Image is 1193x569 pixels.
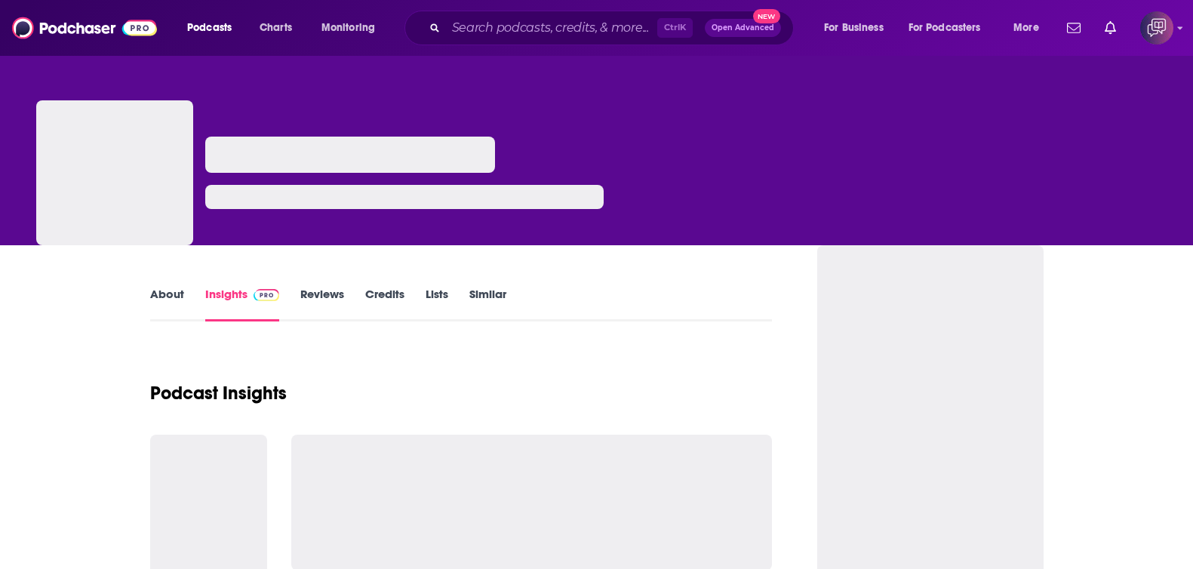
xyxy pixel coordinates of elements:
img: Podchaser - Follow, Share and Rate Podcasts [12,14,157,42]
div: Search podcasts, credits, & more... [419,11,808,45]
a: Show notifications dropdown [1061,15,1087,41]
span: Logged in as corioliscompany [1140,11,1173,45]
a: Similar [469,287,506,321]
span: For Podcasters [909,17,981,38]
a: Lists [426,287,448,321]
span: Ctrl K [657,18,693,38]
a: Credits [365,287,404,321]
button: Show profile menu [1140,11,1173,45]
span: Charts [260,17,292,38]
button: open menu [813,16,902,40]
a: About [150,287,184,321]
span: More [1013,17,1039,38]
span: New [753,9,780,23]
img: Podchaser Pro [254,289,280,301]
a: Reviews [300,287,344,321]
button: open menu [1003,16,1058,40]
span: For Business [824,17,884,38]
button: open menu [899,16,1003,40]
a: Charts [250,16,301,40]
span: Monitoring [321,17,375,38]
button: open menu [177,16,251,40]
a: InsightsPodchaser Pro [205,287,280,321]
button: open menu [311,16,395,40]
span: Open Advanced [712,24,774,32]
img: User Profile [1140,11,1173,45]
button: Open AdvancedNew [705,19,781,37]
a: Show notifications dropdown [1099,15,1122,41]
span: Podcasts [187,17,232,38]
input: Search podcasts, credits, & more... [446,16,657,40]
h1: Podcast Insights [150,382,287,404]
